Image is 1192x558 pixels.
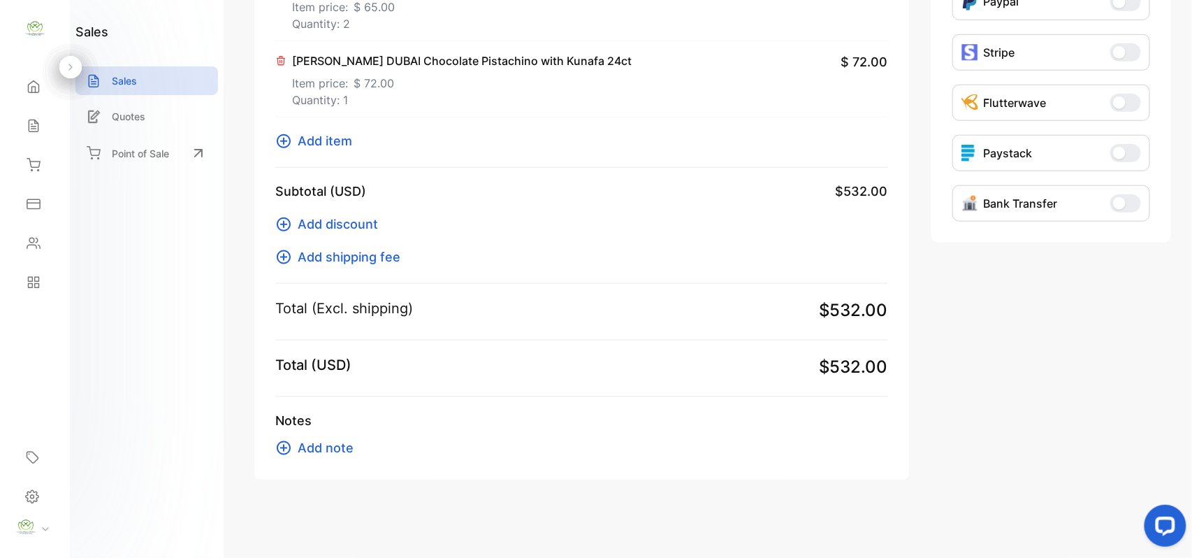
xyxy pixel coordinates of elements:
span: Add item [298,131,352,150]
h1: sales [75,22,108,41]
p: Sales [112,73,137,88]
p: Subtotal (USD) [275,182,366,201]
p: Flutterwave [984,94,1047,111]
p: Total (USD) [275,355,351,375]
p: Quantity: 1 [292,92,632,108]
a: Sales [75,66,218,95]
img: profile [15,517,36,538]
p: Item price: [292,69,632,92]
a: Point of Sale [75,138,218,169]
span: $ 72.00 [354,75,394,92]
img: Icon [961,195,978,212]
span: $532.00 [820,355,888,380]
a: Quotes [75,102,218,131]
p: Stripe [984,44,1015,61]
p: Paystack [984,145,1033,162]
img: logo [24,18,45,39]
p: Total (Excl. shipping) [275,298,413,319]
span: Add discount [298,215,378,234]
p: Point of Sale [112,146,169,161]
span: Add note [298,438,354,457]
button: Add note [275,438,362,457]
span: $532.00 [820,298,888,323]
img: Icon [961,94,978,111]
span: $ 72.00 [841,52,888,71]
span: $532.00 [836,182,888,201]
button: Add shipping fee [275,248,409,266]
p: Notes [275,411,888,430]
button: Add item [275,131,361,150]
iframe: LiveChat chat widget [1133,499,1192,558]
p: [PERSON_NAME] DUBAI Chocolate Pistachino with Kunafa 24ct [292,52,632,69]
p: Quantity: 2 [292,15,395,32]
img: icon [961,44,978,61]
p: Bank Transfer [984,195,1058,212]
img: icon [961,145,978,162]
button: Add discount [275,215,386,234]
p: Quotes [112,109,145,124]
span: Add shipping fee [298,248,400,266]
